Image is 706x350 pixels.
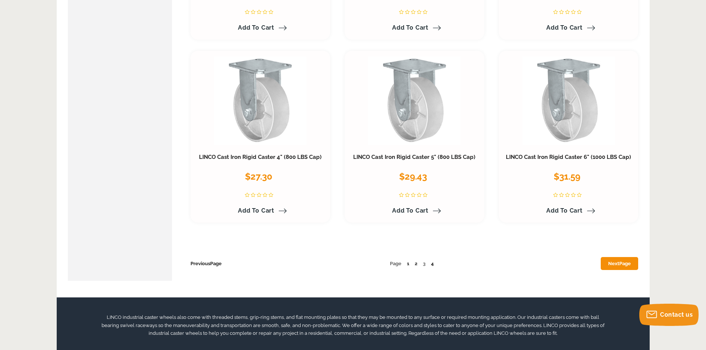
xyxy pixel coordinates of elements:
span: Page [390,261,401,266]
span: $31.59 [554,171,580,182]
span: Add to Cart [392,207,428,214]
span: Add to Cart [546,24,583,31]
a: 1 [407,261,409,266]
a: LINCO Cast Iron Rigid Caster 6" (1000 LBS Cap) [506,154,631,160]
a: 4 [431,261,434,266]
a: Add to Cart [233,204,287,217]
a: Add to Cart [542,204,595,217]
span: $27.30 [245,171,272,182]
button: Contact us [639,304,699,326]
a: 2 [415,261,417,266]
span: Page [619,261,631,266]
span: Add to Cart [238,24,274,31]
span: $29.43 [399,171,427,182]
a: Add to Cart [388,204,441,217]
a: Add to Cart [233,21,287,34]
a: Add to Cart [542,21,595,34]
span: Add to Cart [238,207,274,214]
span: 3 [423,261,425,266]
a: PreviousPage [190,261,222,266]
a: Add to Cart [388,21,441,34]
p: LINCO industrial caster wheels also come with threaded stems, grip-ring stems, and flat mounting ... [101,313,605,337]
span: Contact us [660,311,693,318]
span: Page [210,261,222,266]
span: Add to Cart [392,24,428,31]
a: LINCO Cast Iron Rigid Caster 5" (800 LBS Cap) [353,154,475,160]
a: LINCO Cast Iron Rigid Caster 4" (800 LBS Cap) [199,154,322,160]
a: NextPage [601,257,638,270]
span: Add to Cart [546,207,583,214]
